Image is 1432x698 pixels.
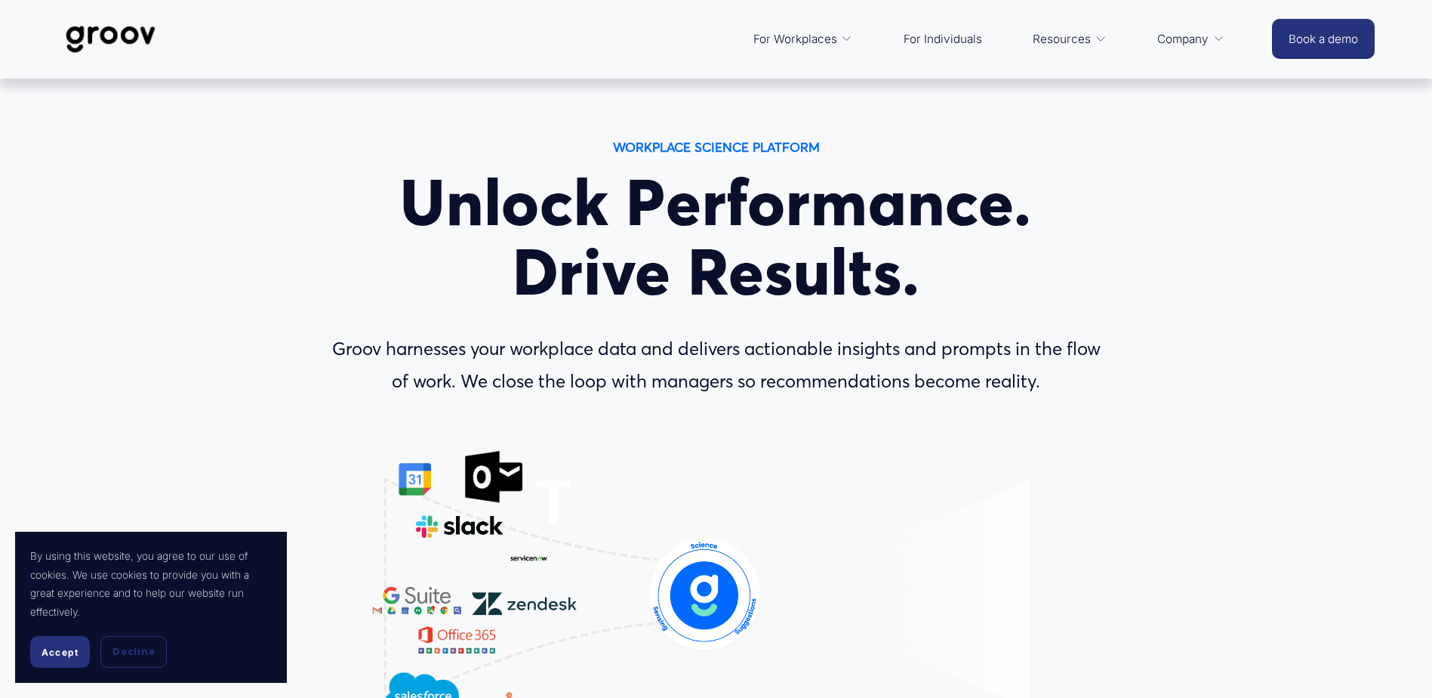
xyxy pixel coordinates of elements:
[746,21,861,57] a: folder dropdown
[112,645,155,659] span: Decline
[30,547,272,621] p: By using this website, you agree to our use of cookies. We use cookies to provide you with a grea...
[322,333,1111,398] p: Groov harnesses your workplace data and delivers actionable insights and prompts in the flow of w...
[896,21,990,57] a: For Individuals
[42,647,79,658] span: Accept
[1150,21,1232,57] a: folder dropdown
[613,139,820,155] strong: WORKPLACE SCIENCE PLATFORM
[15,532,287,683] section: Cookie banner
[753,29,837,50] span: For Workplaces
[30,636,90,668] button: Accept
[1272,19,1375,59] a: Book a demo
[322,168,1111,308] h1: Unlock Performance. Drive Results.
[57,14,164,64] img: Groov | Workplace Science Platform | Unlock Performance | Drive Results
[1033,29,1091,50] span: Resources
[1157,29,1209,50] span: Company
[100,636,167,668] button: Decline
[1025,21,1114,57] a: folder dropdown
